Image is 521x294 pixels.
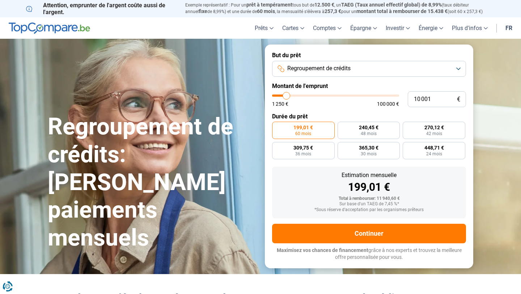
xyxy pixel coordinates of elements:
span: 365,30 € [359,145,378,150]
span: 270,12 € [424,125,444,130]
h1: Regroupement de crédits: [PERSON_NAME] paiements mensuels [48,113,256,252]
label: Durée du prêt [272,113,466,120]
span: 36 mois [295,152,311,156]
a: Comptes [309,17,346,39]
a: Épargne [346,17,381,39]
span: TAEG (Taux annuel effectif global) de 8,99% [341,2,442,8]
span: 199,01 € [293,125,313,130]
button: Continuer [272,224,466,243]
div: Sur base d'un TAEG de 7,45 %* [278,202,460,207]
span: Maximisez vos chances de financement [277,247,368,253]
span: 48 mois [361,131,377,136]
span: 1 250 € [272,101,288,106]
a: Prêts [250,17,278,39]
span: prêt à tempérament [246,2,292,8]
span: 42 mois [426,131,442,136]
a: Plus d'infos [448,17,492,39]
span: 12.500 € [314,2,334,8]
p: grâce à nos experts et trouvez la meilleure offre personnalisée pour vous. [272,247,466,261]
span: Regroupement de crédits [287,64,351,72]
div: 199,01 € [278,182,460,193]
a: Cartes [278,17,309,39]
span: fixe [199,8,207,14]
button: Regroupement de crédits [272,61,466,77]
span: 24 mois [426,152,442,156]
img: TopCompare [9,22,90,34]
span: montant total à rembourser de 15.438 € [356,8,448,14]
span: 448,71 € [424,145,444,150]
div: *Sous réserve d'acceptation par les organismes prêteurs [278,207,460,213]
a: Énergie [414,17,448,39]
span: 60 mois [295,131,311,136]
a: fr [501,17,517,39]
span: 100 000 € [377,101,399,106]
p: Attention, emprunter de l'argent coûte aussi de l'argent. [26,2,177,16]
div: Estimation mensuelle [278,172,460,178]
div: Total à rembourser: 11 940,60 € [278,196,460,201]
span: 240,45 € [359,125,378,130]
a: Investir [381,17,414,39]
label: Montant de l'emprunt [272,83,466,89]
p: Exemple représentatif : Pour un tous but de , un (taux débiteur annuel de 8,99%) et une durée de ... [185,2,495,15]
span: € [457,96,460,102]
span: 257,3 € [325,8,341,14]
span: 309,75 € [293,145,313,150]
span: 60 mois [257,8,275,14]
label: But du prêt [272,52,466,59]
span: 30 mois [361,152,377,156]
